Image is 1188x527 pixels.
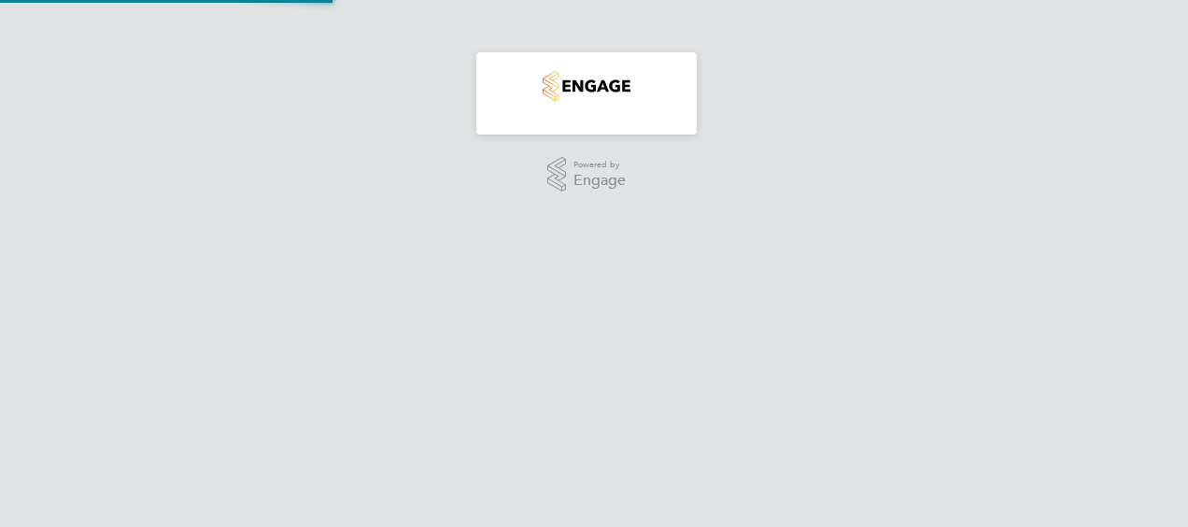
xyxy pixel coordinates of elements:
[543,71,629,101] img: countryside-properties-logo-retina.png
[547,157,627,192] a: Powered byEngage
[573,157,626,173] span: Powered by
[476,52,697,135] nav: Main navigation
[499,71,674,101] a: Go to home page
[573,173,626,189] span: Engage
